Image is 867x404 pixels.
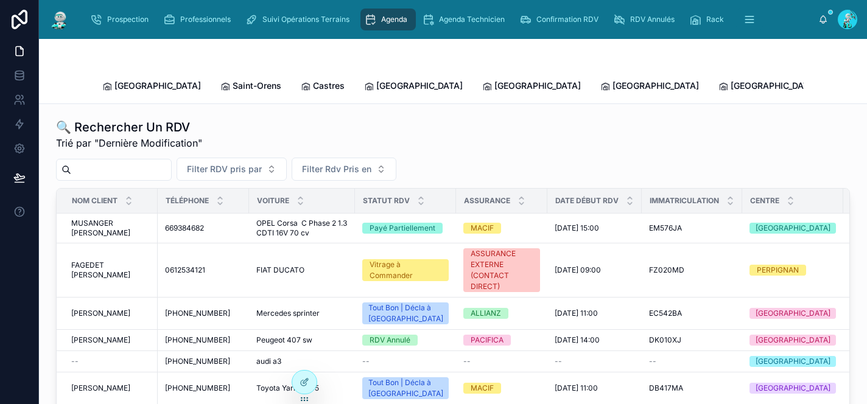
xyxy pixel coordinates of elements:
span: Prospection [107,15,149,24]
a: 0612534121 [165,265,242,275]
a: audi a3 [256,357,348,366]
a: MACIF [463,383,540,394]
span: -- [555,357,562,366]
a: -- [463,357,540,366]
span: [GEOGRAPHIC_DATA] [494,80,581,92]
a: -- [649,357,735,366]
a: 669384682 [165,223,242,233]
span: [GEOGRAPHIC_DATA] [114,80,201,92]
div: ALLIANZ [471,308,501,319]
span: [DATE] 11:00 [555,383,598,393]
span: Immatriculation [650,196,719,206]
span: Agenda Technicien [439,15,505,24]
span: Centre [750,196,779,206]
span: RDV Annulés [630,15,675,24]
span: -- [71,357,79,366]
div: [GEOGRAPHIC_DATA] [756,383,830,394]
a: EC542BA [649,308,735,318]
span: 0612534121 [165,265,205,275]
a: [PERSON_NAME] [71,308,150,318]
span: Agenda [381,15,407,24]
a: Peugeot 407 sw [256,335,348,345]
div: [GEOGRAPHIC_DATA] [756,335,830,346]
div: MACIF [471,223,494,234]
img: App logo [49,10,71,29]
span: DK010XJ [649,335,681,345]
a: Suivi Opérations Terrains [242,9,358,30]
a: [GEOGRAPHIC_DATA] [749,223,836,234]
span: [DATE] 11:00 [555,308,598,318]
span: Téléphone [166,196,209,206]
a: Mercedes sprinter [256,308,348,318]
div: PACIFICA [471,335,504,346]
a: [GEOGRAPHIC_DATA] [749,356,836,367]
a: MACIF [463,223,540,234]
div: Tout Bon | Décla à [GEOGRAPHIC_DATA] [368,302,443,324]
h1: 🔍 Rechercher Un RDV [56,119,202,136]
span: Rack [706,15,724,24]
div: RDV Annulé [370,335,410,346]
a: Tout Bon | Décla à [GEOGRAPHIC_DATA] [362,377,449,399]
a: [GEOGRAPHIC_DATA] [749,335,836,346]
a: EM576JA [649,223,735,233]
a: OPEL Corsa C Phase 2 1.3 CDTI 16V 70 cv [256,218,348,238]
div: Tout Bon | Décla à [GEOGRAPHIC_DATA] [368,377,443,399]
span: Statut RDV [363,196,410,206]
a: Professionnels [160,9,239,30]
span: EM576JA [649,223,682,233]
span: [PERSON_NAME] [71,383,130,393]
a: [GEOGRAPHIC_DATA] [102,75,201,99]
a: [PHONE_NUMBER] [165,308,242,318]
a: Vitrage à Commander [362,259,449,281]
span: [PHONE_NUMBER] [165,335,230,345]
div: MACIF [471,383,494,394]
div: ASSURANCE EXTERNE (CONTACT DIRECT) [471,248,533,292]
span: [GEOGRAPHIC_DATA] [613,80,699,92]
span: -- [463,357,471,366]
a: MUSANGER [PERSON_NAME] [71,218,150,238]
a: Castres [301,75,345,99]
a: Tout Bon | Décla à [GEOGRAPHIC_DATA] [362,302,449,324]
span: Suivi Opérations Terrains [262,15,349,24]
span: 669384682 [165,223,204,233]
span: [DATE] 15:00 [555,223,599,233]
a: [GEOGRAPHIC_DATA] [718,75,817,99]
span: Voiture [257,196,289,206]
span: [PHONE_NUMBER] [165,383,230,393]
a: [GEOGRAPHIC_DATA] [482,75,581,99]
span: [GEOGRAPHIC_DATA] [376,80,463,92]
span: Assurance [464,196,510,206]
span: Filter Rdv Pris en [302,163,371,175]
div: [GEOGRAPHIC_DATA] [756,356,830,367]
a: -- [555,357,634,366]
span: audi a3 [256,357,281,366]
a: [PERSON_NAME] [71,383,150,393]
span: Professionnels [180,15,231,24]
a: FIAT DUCATO [256,265,348,275]
a: [DATE] 11:00 [555,308,634,318]
a: Agenda Technicien [418,9,513,30]
a: [GEOGRAPHIC_DATA] [749,308,836,319]
a: RDV Annulé [362,335,449,346]
span: [PERSON_NAME] [71,308,130,318]
a: ASSURANCE EXTERNE (CONTACT DIRECT) [463,248,540,292]
a: [DATE] 11:00 [555,383,634,393]
span: EC542BA [649,308,682,318]
a: ALLIANZ [463,308,540,319]
a: [DATE] 14:00 [555,335,634,345]
a: [DATE] 15:00 [555,223,634,233]
a: RDV Annulés [609,9,683,30]
a: PERPIGNAN [749,265,836,276]
span: FZ020MD [649,265,684,275]
a: Payé Partiellement [362,223,449,234]
button: Select Button [292,158,396,181]
span: Saint-Orens [233,80,281,92]
span: Trié par "Dernière Modification" [56,136,202,150]
span: [GEOGRAPHIC_DATA] [731,80,817,92]
a: [PHONE_NUMBER] [165,335,242,345]
span: Toyota Yaris 2005 [256,383,319,393]
a: PACIFICA [463,335,540,346]
span: Castres [313,80,345,92]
